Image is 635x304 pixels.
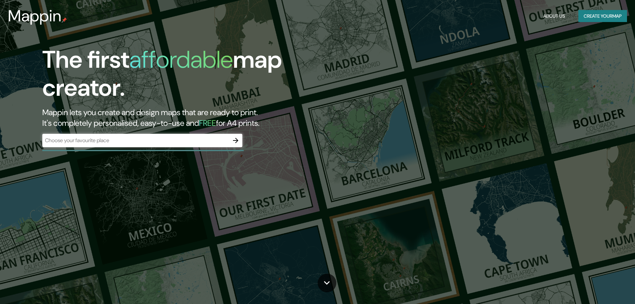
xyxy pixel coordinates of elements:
[62,17,67,23] img: mappin-pin
[42,46,360,107] h1: The first map creator.
[8,7,62,25] h3: Mappin
[129,44,233,75] h1: affordable
[42,136,229,144] input: Choose your favourite place
[578,10,627,22] button: Create yourmap
[541,10,568,22] button: About Us
[42,107,360,128] h2: Mappin lets you create and design maps that are ready to print. It's completely personalised, eas...
[576,278,628,297] iframe: Help widget launcher
[199,118,216,128] h5: FREE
